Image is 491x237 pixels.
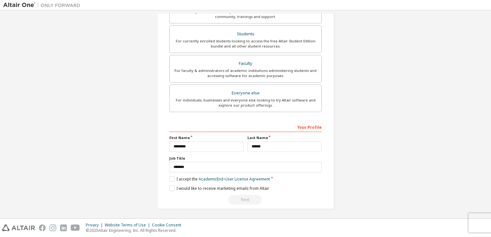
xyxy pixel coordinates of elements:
[49,224,56,231] img: instagram.svg
[169,186,269,191] label: I would like to receive marketing emails from Altair
[169,156,322,161] label: Job Title
[86,228,185,233] p: © 2025 Altair Engineering, Inc. All Rights Reserved.
[86,223,105,228] div: Privacy
[3,2,84,8] img: Altair One
[174,98,317,108] div: For individuals, businesses and everyone else looking to try Altair software and explore our prod...
[105,223,152,228] div: Website Terms of Use
[71,224,80,231] img: youtube.svg
[169,122,322,132] div: Your Profile
[199,176,270,182] a: Academic End-User License Agreement
[174,39,317,49] div: For currently enrolled students looking to access the free Altair Student Edition bundle and all ...
[174,30,317,39] div: Students
[60,224,67,231] img: linkedin.svg
[152,223,185,228] div: Cookie Consent
[174,9,317,19] div: For existing customers looking to access software downloads, HPC resources, community, trainings ...
[169,195,322,205] div: Provide a valid email to continue
[39,224,46,231] img: facebook.svg
[2,224,35,231] img: altair_logo.svg
[247,135,322,140] label: Last Name
[169,135,244,140] label: First Name
[174,59,317,68] div: Faculty
[174,68,317,78] div: For faculty & administrators of academic institutions administering students and accessing softwa...
[174,89,317,98] div: Everyone else
[169,176,270,182] label: I accept the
